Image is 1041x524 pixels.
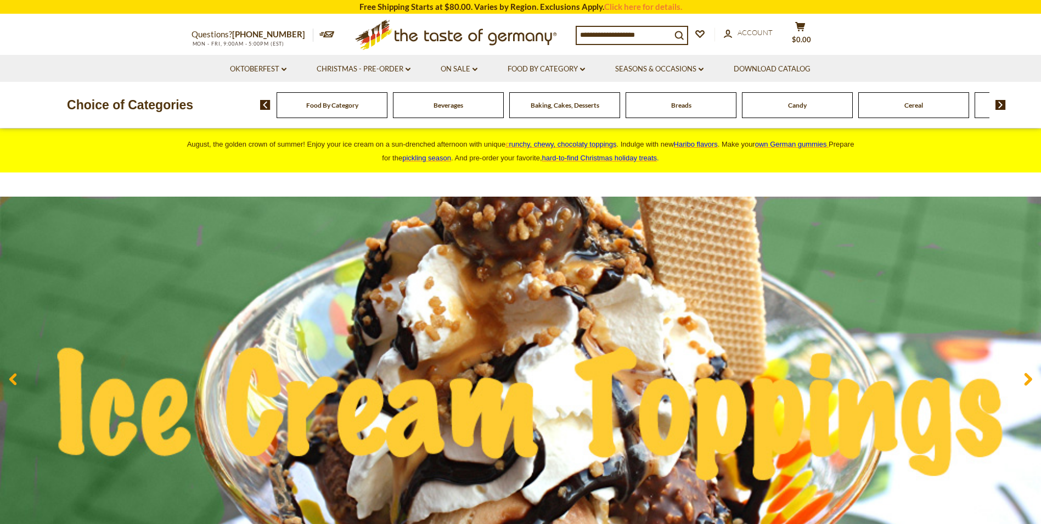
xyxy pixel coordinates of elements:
span: own German gummies [755,140,827,148]
a: crunchy, chewy, chocolaty toppings [505,140,617,148]
a: Account [724,27,773,39]
img: next arrow [995,100,1006,110]
a: Breads [671,101,691,109]
a: Candy [788,101,807,109]
a: Food By Category [306,101,358,109]
a: Download Catalog [734,63,811,75]
a: Christmas - PRE-ORDER [317,63,410,75]
span: $0.00 [792,35,811,44]
a: Food By Category [508,63,585,75]
span: . [542,154,659,162]
a: pickling season [402,154,451,162]
span: August, the golden crown of summer! Enjoy your ice cream on a sun-drenched afternoon with unique ... [187,140,854,162]
a: [PHONE_NUMBER] [232,29,305,39]
span: Account [738,28,773,37]
a: On Sale [441,63,477,75]
button: $0.00 [784,21,817,49]
span: MON - FRI, 9:00AM - 5:00PM (EST) [192,41,285,47]
a: Beverages [434,101,463,109]
a: own German gummies. [755,140,829,148]
p: Questions? [192,27,313,42]
a: Cereal [904,101,923,109]
a: Oktoberfest [230,63,286,75]
a: hard-to-find Christmas holiday treats [542,154,657,162]
span: runchy, chewy, chocolaty toppings [509,140,616,148]
a: Haribo flavors [674,140,718,148]
a: Click here for details. [604,2,682,12]
a: Baking, Cakes, Desserts [531,101,599,109]
img: previous arrow [260,100,271,110]
a: Seasons & Occasions [615,63,704,75]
